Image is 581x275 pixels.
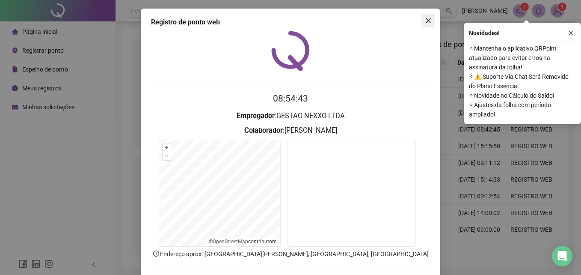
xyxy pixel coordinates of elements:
[151,111,430,122] h3: : GESTAO NEXXO LTDA
[273,93,308,104] time: 08:54:43
[151,125,430,136] h3: : [PERSON_NAME]
[469,100,576,119] span: ⚬ Ajustes da folha com período ampliado!
[163,143,171,152] button: +
[209,239,278,245] li: © contributors.
[469,72,576,91] span: ⚬ ⚠️ Suporte Via Chat Será Removido do Plano Essencial
[552,246,572,266] div: Open Intercom Messenger
[213,239,248,245] a: OpenStreetMap
[152,250,160,257] span: info-circle
[421,14,435,27] button: Close
[469,91,576,100] span: ⚬ Novidade no Cálculo do Saldo!
[568,30,574,36] span: close
[425,17,432,24] span: close
[271,31,310,71] img: QRPoint
[237,112,275,120] strong: Empregador
[163,152,171,160] button: –
[244,126,283,135] strong: Colaborador
[151,249,430,259] p: Endereço aprox. : [GEOGRAPHIC_DATA][PERSON_NAME], [GEOGRAPHIC_DATA], [GEOGRAPHIC_DATA]
[469,28,500,38] span: Novidades !
[469,44,576,72] span: ⚬ Mantenha o aplicativo QRPoint atualizado para evitar erros na assinatura da folha!
[151,17,430,27] div: Registro de ponto web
